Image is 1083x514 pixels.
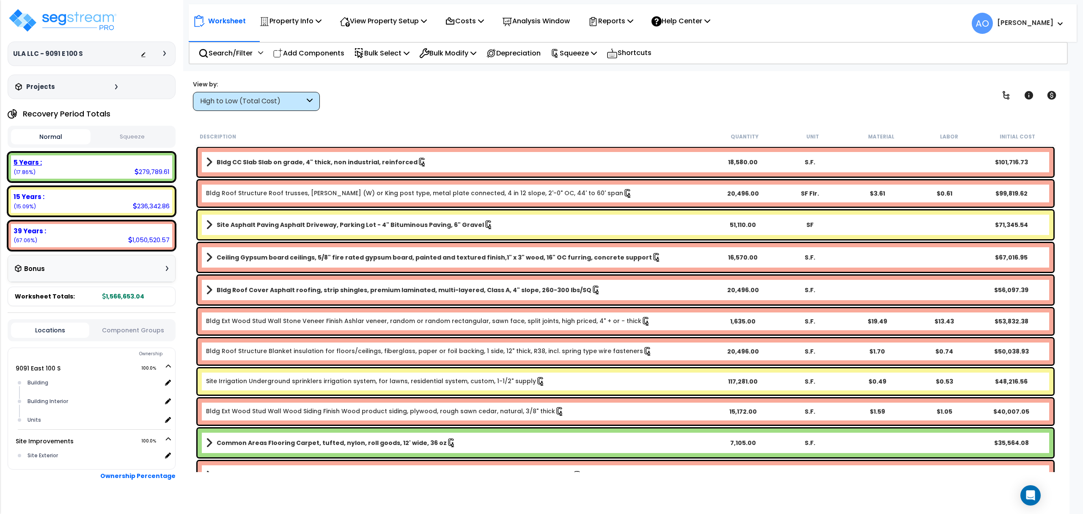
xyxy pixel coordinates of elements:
p: Add Components [273,47,344,59]
div: Units [25,415,162,425]
div: $99,819.62 [978,189,1045,198]
div: 51,110.00 [709,221,777,229]
div: $1.05 [911,407,978,416]
div: $40,007.05 [978,407,1045,416]
b: Common Areas Flooring Carpet, tufted, nylon, roll goods, 12' wide, 36 oz [217,439,447,447]
a: Assembly Title [206,251,709,263]
a: Assembly Title [206,437,709,449]
div: 279,789.61 [135,167,170,176]
b: 39 Years : [14,227,46,235]
div: $1.59 [844,407,911,416]
a: Individual Item [206,347,652,356]
div: 20,496.00 [709,286,777,294]
a: Assembly Title [206,470,709,481]
button: Locations [11,323,89,338]
a: Individual Item [206,407,564,416]
div: 236,342.86 [133,202,170,210]
div: 1,635.00 [709,317,777,326]
small: Initial Cost [1000,133,1035,140]
b: Bldg Roof Cover Asphalt roofing, strip shingles, premium laminated, multi-layered, Class A, 4" sl... [217,286,591,294]
div: $0.49 [844,377,911,386]
div: 117,281.00 [709,377,777,386]
div: $13.43 [911,317,978,326]
a: Individual Item [206,189,632,198]
a: Assembly Title [206,156,709,168]
div: $53,832.38 [978,317,1045,326]
h3: ULA LLC - 9091 E 100 S [13,50,83,58]
div: View by: [193,80,320,88]
p: Costs [445,15,484,27]
div: $35,409.15 [978,471,1045,480]
small: 67.05508770467773% [14,237,37,244]
b: Ownership Percentage [100,472,176,480]
div: S.F. [777,253,844,262]
p: View Property Setup [340,15,427,27]
small: Material [868,133,894,140]
div: SF Flr. [777,189,844,198]
span: Worksheet Totals: [15,292,75,301]
p: Squeeze [550,47,597,59]
a: Individual Item [206,377,545,386]
b: Site Asphalt Paving Asphalt Driveway, Parking Lot - 4" Bituminous Paving, 6" Gravel [217,221,484,229]
div: S.F. [777,158,844,166]
a: Assembly Title [206,284,709,296]
h3: Projects [26,83,55,91]
button: Component Groups [93,326,172,335]
div: S.F. [777,439,844,447]
div: $19.49 [844,317,911,326]
div: SF [777,221,844,229]
div: $0.74 [911,347,978,356]
p: Search/Filter [198,47,253,59]
span: 100.0% [141,436,164,446]
div: S.F. [777,317,844,326]
div: S.F. [777,377,844,386]
small: 15.085845682845003% [14,203,36,210]
span: AO [972,13,993,34]
div: $35,564.08 [978,439,1045,447]
p: Shortcuts [607,47,651,59]
p: Analysis Window [502,15,570,27]
small: Labor [940,133,958,140]
span: 100.0% [141,363,164,373]
a: Site Improvements 100.0% [16,437,74,445]
p: Bulk Select [354,47,410,59]
div: 7,105.00 [709,439,777,447]
div: Building Interior [25,396,162,406]
div: 1,050,520.57 [128,235,170,244]
small: 17.85906661247726% [14,169,36,176]
b: 15 Years : [14,192,44,201]
h4: Recovery Period Totals [23,110,110,118]
p: Depreciation [486,47,541,59]
div: Depreciation [481,43,545,63]
div: Site Exterior [25,450,162,461]
p: Reports [588,15,633,27]
div: L.F. [777,471,844,480]
div: 20,496.00 [709,189,777,198]
div: S.F. [777,407,844,416]
div: $56,097.39 [978,286,1045,294]
b: Bldg CC Footing Strip footing, concrete, reinforced, load 5.1 KLF, soil bearing capacity 3 KSF, 1... [217,471,573,480]
a: 9091 East 100 S 100.0% [16,364,60,373]
small: Quantity [731,133,759,140]
div: 16,570.00 [709,253,777,262]
div: Shortcuts [602,43,656,64]
b: 5 Years : [14,158,42,167]
div: 830.00 [709,471,777,480]
div: 20,496.00 [709,347,777,356]
div: $48,216.56 [978,377,1045,386]
div: 18,580.00 [709,158,777,166]
a: Assembly Title [206,219,709,231]
div: $71,345.54 [978,221,1045,229]
img: logo_pro_r.png [8,8,118,33]
div: $50,038.93 [978,347,1045,356]
p: Worksheet [208,15,246,27]
div: S.F. [777,286,844,294]
div: Open Intercom Messenger [1020,485,1041,506]
b: Ceiling Gypsum board ceilings, 5/8" fire rated gypsum board, painted and textured finish,1" x 3" ... [217,253,652,262]
b: 1,566,653.04 [102,292,144,301]
div: Building [25,378,162,388]
div: $0.61 [911,189,978,198]
div: $101,716.73 [978,158,1045,166]
button: Squeeze [93,130,172,144]
p: Help Center [651,15,710,27]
